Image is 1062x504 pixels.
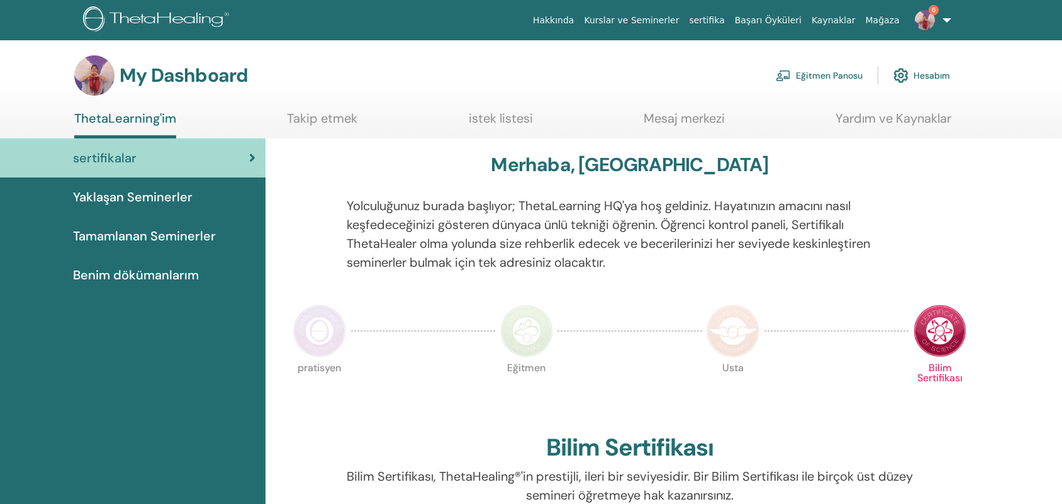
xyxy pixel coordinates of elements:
a: Eğitmen Panosu [776,62,863,89]
a: Yardım ve Kaynaklar [836,111,951,135]
h2: Bilim Sertifikası [546,434,714,462]
a: sertifika [684,9,729,32]
span: Tamamlanan Seminerler [73,227,216,245]
img: cog.svg [893,65,908,86]
img: Master [707,305,759,357]
a: Hakkında [528,9,579,32]
a: Kaynaklar [807,9,861,32]
a: Takip etmek [287,111,357,135]
a: Mesaj merkezi [644,111,725,135]
p: Yolculuğunuz burada başlıyor; ThetaLearning HQ'ya hoş geldiniz. Hayatınızın amacını nasıl keşfede... [347,196,913,272]
h3: Merhaba, [GEOGRAPHIC_DATA] [491,154,768,176]
p: Bilim Sertifikası [914,363,966,416]
img: default.jpg [915,10,935,30]
a: Hesabım [893,62,950,89]
span: 6 [929,5,939,15]
img: Practitioner [293,305,346,357]
span: Benim dökümanlarım [73,266,199,284]
p: pratisyen [293,363,346,416]
span: Yaklaşan Seminerler [73,188,193,206]
a: Başarı Öyküleri [730,9,807,32]
span: sertifikalar [73,148,137,167]
a: Mağaza [860,9,904,32]
h3: My Dashboard [120,64,248,87]
img: logo.png [83,6,233,35]
a: Kurslar ve Seminerler [579,9,684,32]
a: istek listesi [469,111,533,135]
img: chalkboard-teacher.svg [776,70,791,81]
img: default.jpg [74,55,115,96]
img: Certificate of Science [914,305,966,357]
a: ThetaLearning'im [74,111,176,138]
p: Usta [707,363,759,416]
p: Eğitmen [500,363,553,416]
img: Instructor [500,305,553,357]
